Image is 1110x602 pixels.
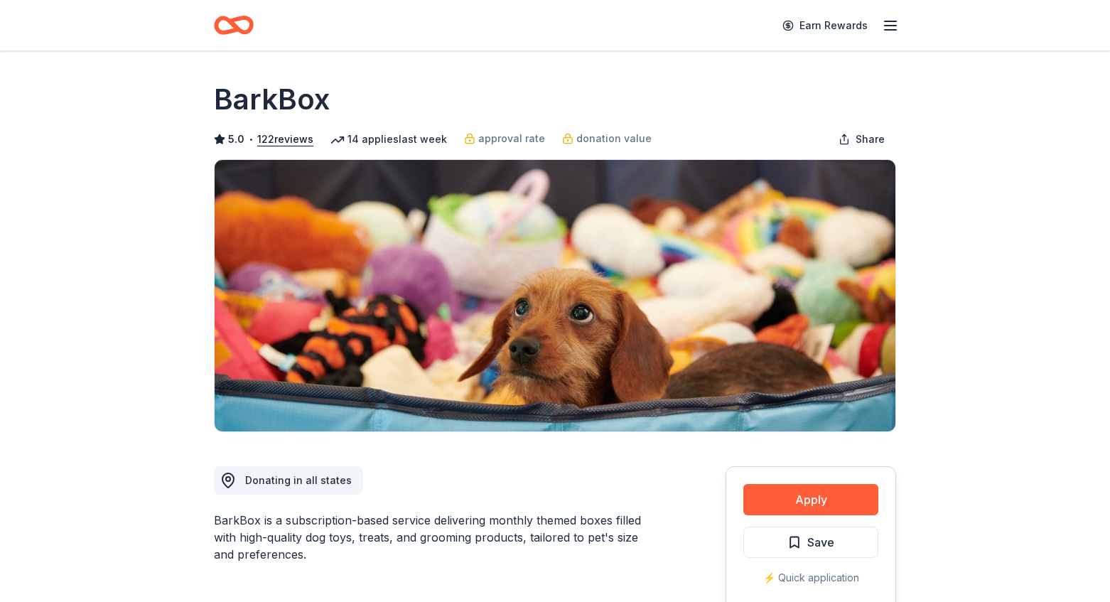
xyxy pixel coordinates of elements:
[245,474,352,486] span: Donating in all states
[576,130,652,147] span: donation value
[249,134,254,145] span: •
[774,13,876,38] a: Earn Rewards
[743,484,878,515] button: Apply
[214,512,657,563] div: BarkBox is a subscription-based service delivering monthly themed boxes filled with high-quality ...
[257,131,313,148] button: 122reviews
[743,569,878,586] div: ⚡️ Quick application
[215,160,895,431] img: Image for BarkBox
[562,130,652,147] a: donation value
[330,131,447,148] div: 14 applies last week
[214,9,254,42] a: Home
[214,80,330,119] h1: BarkBox
[464,130,545,147] a: approval rate
[807,533,834,552] span: Save
[856,131,885,148] span: Share
[827,125,896,154] button: Share
[228,131,244,148] span: 5.0
[478,130,545,147] span: approval rate
[743,527,878,558] button: Save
